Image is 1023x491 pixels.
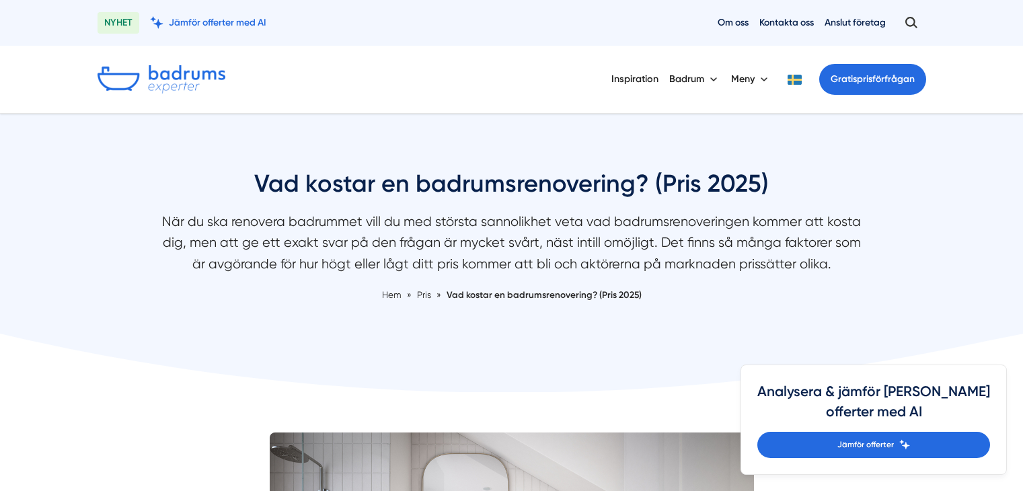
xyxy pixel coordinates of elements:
[825,16,886,29] a: Anslut företag
[757,432,990,458] a: Jämför offerter
[417,289,433,300] a: Pris
[437,288,441,302] span: »
[155,167,868,211] h1: Vad kostar en badrumsrenovering? (Pris 2025)
[718,16,749,29] a: Om oss
[169,16,266,29] span: Jämför offerter med AI
[669,62,720,97] button: Badrum
[837,439,894,451] span: Jämför offerter
[155,288,868,302] nav: Breadcrumb
[611,62,658,96] a: Inspiration
[417,289,431,300] span: Pris
[831,73,857,85] span: Gratis
[382,289,402,300] a: Hem
[731,62,771,97] button: Meny
[819,64,926,95] a: Gratisprisförfrågan
[759,16,814,29] a: Kontakta oss
[150,16,266,29] a: Jämför offerter med AI
[98,65,225,93] img: Badrumsexperter.se logotyp
[407,288,412,302] span: »
[98,12,139,34] span: NYHET
[757,381,990,432] h4: Analysera & jämför [PERSON_NAME] offerter med AI
[447,289,642,300] a: Vad kostar en badrumsrenovering? (Pris 2025)
[155,211,868,281] p: När du ska renovera badrummet vill du med största sannolikhet veta vad badrumsrenoveringen kommer...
